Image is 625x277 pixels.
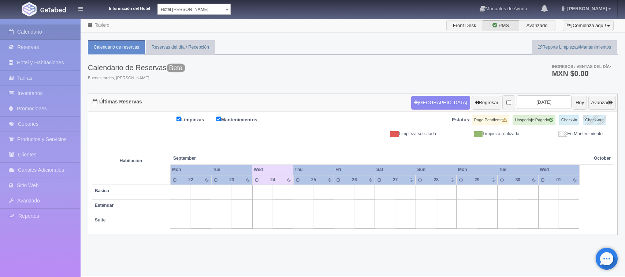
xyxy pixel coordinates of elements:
div: Limpieza solicitada [358,131,442,137]
dt: Información del Hotel [92,4,150,12]
div: 23 [226,177,238,183]
th: Thu [293,165,334,175]
th: Mon [170,165,211,175]
h3: MXN $0.00 [552,70,611,77]
th: Mon [457,165,498,175]
th: Sat [375,165,416,175]
label: Mantenimientos [216,115,268,124]
img: Getabed [40,7,66,12]
div: 28 [430,177,442,183]
div: 29 [471,177,483,183]
strong: Habitación [120,158,142,163]
a: Hotel [PERSON_NAME] [157,4,231,15]
button: ¡Comienza aquí! [563,20,614,31]
th: Tue [211,165,252,175]
span: Buenas tardes, [PERSON_NAME]. [88,75,185,81]
div: Limpieza realizada [442,131,525,137]
b: Suite [95,217,105,223]
label: PMS [483,20,519,31]
h3: Calendario de Reservas [88,64,185,72]
th: Wed [538,165,579,175]
a: Reservas del día / Recepción [146,40,215,54]
input: Limpiezas [176,117,181,121]
th: Wed [252,165,293,175]
label: Front Desk [446,20,483,31]
div: En Mantenimiento [525,131,609,137]
label: Check-out [583,115,606,125]
div: 22 [185,177,197,183]
label: Avanzado [519,20,555,31]
a: Tablero [95,23,109,28]
th: Tue [498,165,539,175]
div: 26 [348,177,361,183]
img: Getabed [22,2,37,16]
div: 27 [389,177,402,183]
label: Pago Pendiente [472,115,509,125]
span: Hotel [PERSON_NAME] [161,4,221,15]
th: Fri [334,165,375,175]
span: September [173,155,249,162]
div: 01 [553,177,565,183]
button: Avanzar [588,96,616,110]
button: Regresar [472,96,501,110]
label: Estatus: [452,117,470,124]
div: 25 [307,177,320,183]
button: Hoy [573,96,587,110]
label: Hospedaje Pagado [513,115,555,125]
b: Estándar [95,203,114,208]
a: Calendario de reservas [88,40,145,54]
label: Limpiezas [176,115,215,124]
div: 24 [267,177,279,183]
label: Check-in [559,115,579,125]
b: Basica [95,188,109,193]
span: Beta [167,64,185,72]
span: [PERSON_NAME] [565,6,607,11]
a: Reporte Limpiezas/Mantenimientos [532,40,617,54]
th: Sun [416,165,457,175]
input: Mantenimientos [216,117,221,121]
div: 30 [511,177,524,183]
h4: Últimas Reservas [93,99,142,105]
span: Ingresos / Ventas del día [552,64,611,69]
span: October [594,155,611,162]
button: [GEOGRAPHIC_DATA] [411,96,470,110]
